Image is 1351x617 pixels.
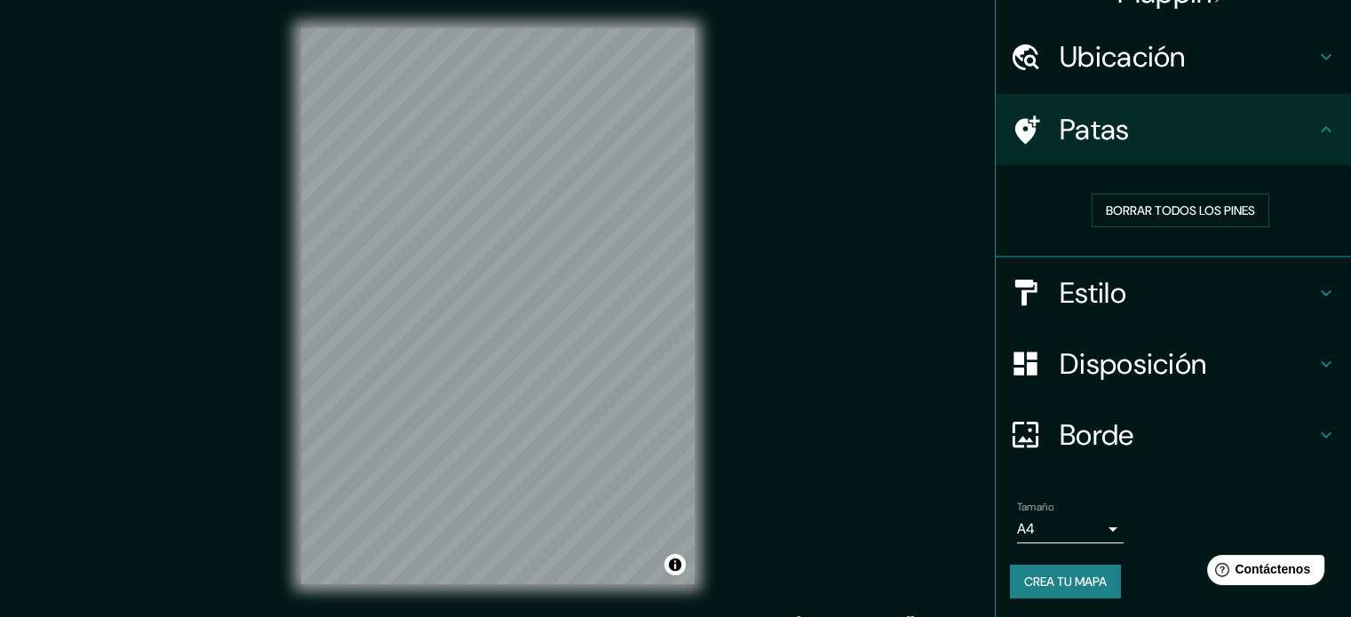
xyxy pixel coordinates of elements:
[1017,500,1053,514] font: Tamaño
[1060,111,1130,148] font: Patas
[1193,548,1331,597] iframe: Lanzador de widgets de ayuda
[1060,274,1126,312] font: Estilo
[1060,345,1206,383] font: Disposición
[1060,416,1134,454] font: Borde
[1106,202,1255,218] font: Borrar todos los pines
[1060,38,1186,75] font: Ubicación
[996,21,1351,92] div: Ubicación
[996,328,1351,399] div: Disposición
[664,554,686,575] button: Activar o desactivar atribución
[996,399,1351,471] div: Borde
[1024,573,1107,589] font: Crea tu mapa
[1010,565,1121,598] button: Crea tu mapa
[1017,519,1035,538] font: A4
[996,94,1351,165] div: Patas
[996,257,1351,328] div: Estilo
[1017,515,1124,543] div: A4
[1092,194,1269,227] button: Borrar todos los pines
[301,28,695,584] canvas: Mapa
